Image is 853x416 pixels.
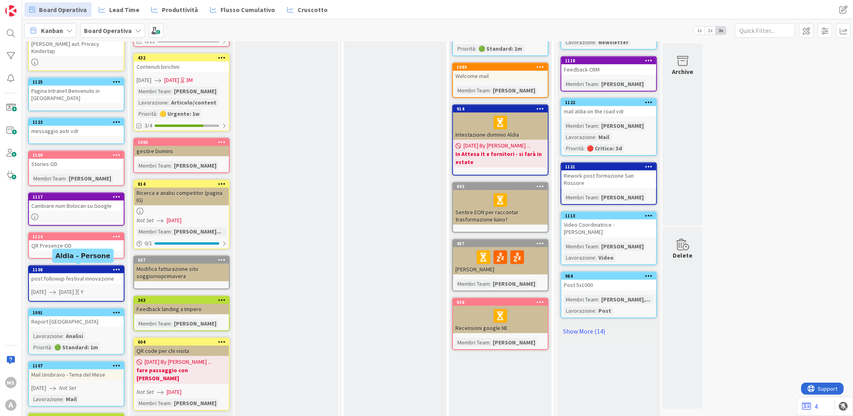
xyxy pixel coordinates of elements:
[205,2,280,17] a: Flusso Cumulativo
[596,253,616,262] div: Video
[455,44,475,53] div: Priorità
[134,256,229,281] div: 637Modifica fatturazione sito soggiornoprimavera
[171,319,172,328] span: :
[28,23,124,71] a: Capire con [PERSON_NAME] e [PERSON_NAME] aut. Privacy Kindertap
[28,118,124,144] a: 1123messaggio aotr vdr
[134,297,229,314] div: 343Feedback landing a Impero
[561,163,656,170] div: 1121
[561,98,657,156] a: 1122mail aldia on the road vdrMembri Team:[PERSON_NAME]Lavorazione:MailPriorità:🔴 Critico: 3d
[564,80,598,88] div: Membri Team
[561,163,656,188] div: 1121Rework post formazione San Rossore
[133,180,230,249] a: 814Ricerca e analisi competitor (pagina IG)Not Set[DATE]Membri Team:[PERSON_NAME]...0/1
[137,217,154,224] i: Not Set
[475,44,476,53] span: :
[453,64,548,71] div: 1089
[137,87,171,96] div: Membri Team
[172,399,218,408] div: [PERSON_NAME]
[28,78,124,111] a: 1125Pagina Intranet Benvenuto in [GEOGRAPHIC_DATA]
[147,2,203,17] a: Produttività
[599,242,646,251] div: [PERSON_NAME]
[585,144,624,153] div: 🔴 Critico: 3d
[145,239,152,248] span: 0 / 1
[716,27,726,35] span: 3x
[564,144,584,153] div: Priorità
[452,105,549,176] a: 914Intestazione dominio Aldia[DATE] By [PERSON_NAME] ...In Attesa it e fornitori - si farà in estate
[134,146,229,156] div: gestire Domins
[33,363,124,369] div: 1107
[29,152,124,159] div: 1109
[17,1,37,11] span: Support
[33,234,124,240] div: 1114
[453,71,548,81] div: Welcome mail
[584,144,585,153] span: :
[133,138,230,173] a: 1005gestire DominsMembri Team:[PERSON_NAME]
[5,400,16,411] div: A
[29,201,124,211] div: Cambiare num Bolocan su Google
[282,2,333,17] a: Cruscotto
[598,193,599,202] span: :
[145,121,152,130] span: 3/4
[172,87,218,96] div: [PERSON_NAME]
[453,64,548,81] div: 1089Welcome mail
[28,193,124,226] a: 1117Cambiare num Bolocan su Google
[169,98,218,107] div: Articolo/content
[599,295,652,304] div: [PERSON_NAME],...
[565,58,656,64] div: 1118
[28,361,124,407] a: 1107Mail Unobravo - Tema del Mese[DATE]Not SetLavorazione:Mail
[134,256,229,264] div: 637
[453,240,548,247] div: 487
[51,343,52,352] span: :
[565,213,656,219] div: 1113
[564,253,595,262] div: Lavorazione
[453,306,548,333] div: Recensioni google NE
[33,79,124,85] div: 1125
[63,332,64,340] span: :
[595,133,596,141] span: :
[457,241,548,246] div: 487
[595,38,596,47] span: :
[564,133,595,141] div: Lavorazione
[598,295,599,304] span: :
[186,76,193,84] div: 3M
[134,139,229,146] div: 1005
[491,279,537,288] div: [PERSON_NAME]
[172,319,218,328] div: [PERSON_NAME]
[138,139,229,145] div: 1005
[564,193,598,202] div: Membri Team
[598,121,599,130] span: :
[134,264,229,281] div: Modifica fatturazione sito soggiornoprimavera
[29,193,124,211] div: 1117Cambiare num Bolocan su Google
[29,119,124,136] div: 1123messaggio aotr vdr
[31,343,51,352] div: Priorità
[561,280,656,290] div: Post 5x1000
[29,240,124,251] div: QR Presenze OD
[137,98,168,107] div: Lavorazione
[491,338,537,347] div: [PERSON_NAME]
[29,266,124,273] div: 1108
[453,299,548,333] div: 836Recensioni google NE
[137,76,151,84] span: [DATE]
[453,190,548,225] div: Sentire EON per raccontar trasformazione luino?
[52,343,100,352] div: 🟢 Standard: 1m
[453,299,548,306] div: 836
[452,298,549,350] a: 836Recensioni google NEMembri Team:[PERSON_NAME]
[31,174,65,183] div: Membri Team
[134,346,229,356] div: QR code per chi visita
[490,279,491,288] span: :
[28,151,124,186] a: 1109Stories ODMembri Team:[PERSON_NAME]
[565,100,656,105] div: 1122
[137,388,154,396] i: Not Set
[564,306,595,315] div: Lavorazione
[298,5,328,14] span: Cruscotto
[29,309,124,327] div: 1091Report [GEOGRAPHIC_DATA]
[29,273,124,284] div: post followup festival innovazione
[24,2,92,17] a: Board Operativa
[598,242,599,251] span: :
[164,76,179,84] span: [DATE]
[137,109,156,118] div: Priorità
[67,174,113,183] div: [PERSON_NAME]
[453,183,548,190] div: 843
[735,23,795,38] input: Quick Filter...
[490,86,491,95] span: :
[134,54,229,72] div: 432Contenuti birichini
